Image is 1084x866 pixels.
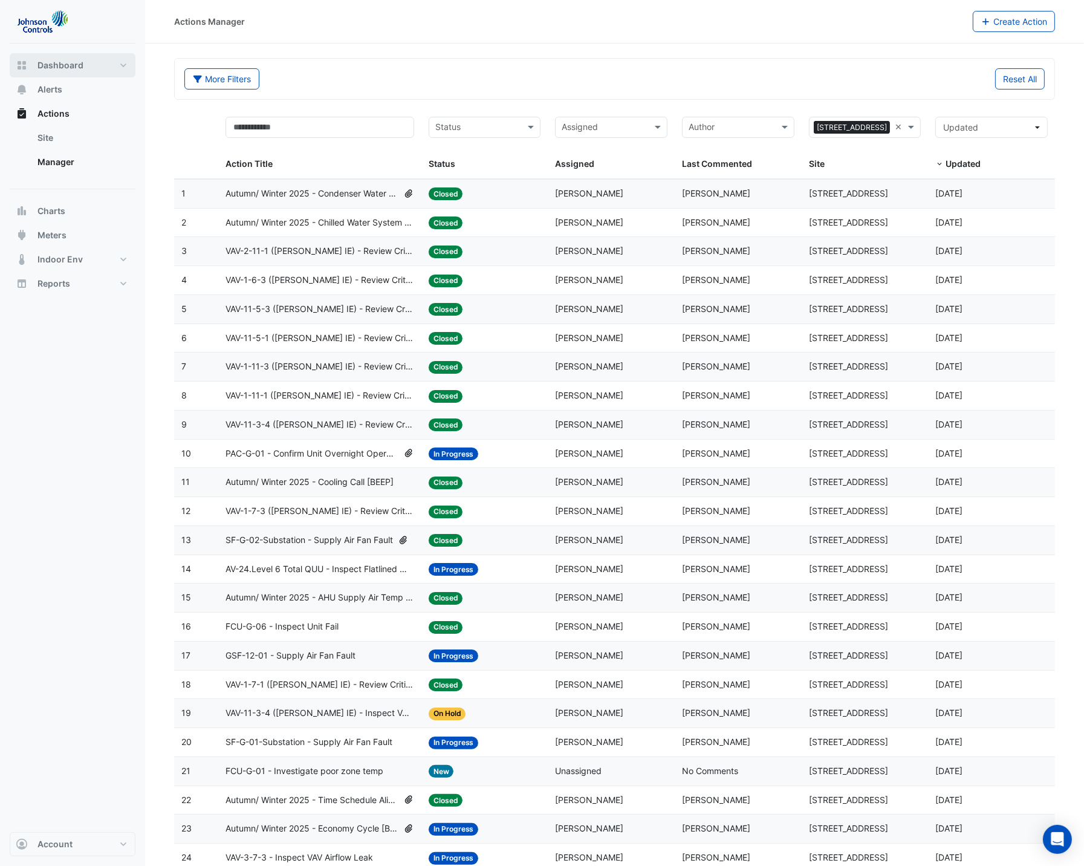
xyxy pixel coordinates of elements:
span: 15 [181,592,191,602]
span: 2025-06-27T10:15:11.232 [935,766,962,776]
span: 2025-06-20T12:17:23.542 [935,852,962,862]
span: [STREET_ADDRESS] [809,477,888,487]
span: 1 [181,188,186,198]
span: [STREET_ADDRESS] [809,852,888,862]
span: [STREET_ADDRESS] [809,564,888,574]
span: Clear [895,120,905,134]
span: 2025-06-23T14:24:02.198 [935,795,962,805]
span: Closed [429,246,463,258]
span: [STREET_ADDRESS] [809,650,888,660]
span: Closed [429,187,463,200]
span: 9 [181,419,187,429]
span: [PERSON_NAME] [555,737,623,747]
span: 22 [181,795,191,805]
span: [STREET_ADDRESS] [809,766,888,776]
span: Last Commented [682,158,752,169]
span: [STREET_ADDRESS] [809,708,888,718]
span: [STREET_ADDRESS] [809,795,888,805]
span: [PERSON_NAME] [555,246,623,256]
span: Closed [429,794,463,807]
span: [PERSON_NAME] [682,708,750,718]
span: Autumn/ Winter 2025 - AHU Supply Air Temp Reset [BEEP] [226,591,414,605]
span: [STREET_ADDRESS] [809,535,888,545]
span: VAV-2-11-1 ([PERSON_NAME] IE) - Review Critical Sensor Outside Range [226,244,414,258]
span: Autumn/ Winter 2025 - Cooling Call [BEEP] [226,475,394,489]
span: 2 [181,217,186,227]
span: [STREET_ADDRESS] [809,217,888,227]
span: Updated [943,122,978,132]
span: [STREET_ADDRESS] [809,737,888,747]
span: 2025-09-04T11:32:24.968 [935,477,962,487]
span: [PERSON_NAME] [682,535,750,545]
span: Assigned [555,158,594,169]
span: Closed [429,217,463,229]
span: In Progress [429,563,479,576]
span: 2025-06-23T14:15:21.627 [935,823,962,833]
span: 11 [181,477,190,487]
span: SF-G-01-Substation - Supply Air Fan Fault [226,735,392,749]
span: [PERSON_NAME] [555,795,623,805]
span: [STREET_ADDRESS] [809,275,888,285]
span: [STREET_ADDRESS] [809,592,888,602]
span: GSF-12-01 - Supply Air Fan Fault [226,649,355,663]
span: Account [37,838,73,850]
button: Reports [10,272,135,296]
span: Autumn/ Winter 2025 - Chilled Water System Lockout [BEEP] [226,216,414,230]
span: In Progress [429,852,479,865]
span: [PERSON_NAME] [682,823,750,833]
span: [PERSON_NAME] [682,852,750,862]
span: Closed [429,534,463,547]
span: Unassigned [555,766,602,776]
span: [PERSON_NAME] [555,535,623,545]
span: Closed [429,621,463,634]
span: 5 [181,304,187,314]
span: PAC-G-01 - Confirm Unit Overnight Operation (Energy Waste) [226,447,398,461]
span: 2025-09-04T11:59:02.511 [935,275,962,285]
span: [PERSON_NAME] [682,361,750,371]
span: 2025-09-04T11:55:15.488 [935,333,962,343]
span: 2025-06-30T14:33:56.048 [935,708,962,718]
span: [STREET_ADDRESS] [809,448,888,458]
span: Closed [429,275,463,287]
span: Autumn/ Winter 2025 - Economy Cycle [BEEP] [226,822,398,836]
span: 12 [181,506,190,516]
span: 2025-07-14T10:03:14.976 [935,621,962,631]
img: Company Logo [15,10,69,34]
span: [PERSON_NAME] [682,419,750,429]
span: [PERSON_NAME] [555,448,623,458]
span: Closed [429,592,463,605]
button: Reset All [995,68,1045,90]
span: [PERSON_NAME] [682,448,750,458]
span: 24 [181,852,192,862]
span: Site [809,158,825,169]
span: 13 [181,535,191,545]
div: Actions [10,126,135,179]
span: In Progress [429,823,479,836]
app-icon: Indoor Env [16,253,28,265]
span: No Comments [682,766,738,776]
span: [STREET_ADDRESS] [809,419,888,429]
span: [STREET_ADDRESS] [809,390,888,400]
span: [PERSON_NAME] [682,390,750,400]
span: VAV-1-11-3 ([PERSON_NAME] IE) - Review Critical Sensor Outside Range [226,360,414,374]
span: Charts [37,205,65,217]
span: Closed [429,477,463,489]
span: 10 [181,448,191,458]
span: [STREET_ADDRESS] [809,823,888,833]
button: Updated [935,117,1048,138]
span: 2025-07-07T10:04:34.153 [935,679,962,689]
span: 4 [181,275,187,285]
span: 20 [181,737,192,747]
span: Dashboard [37,59,83,71]
span: 2025-09-04T11:34:27.876 [935,448,962,458]
span: [PERSON_NAME] [555,564,623,574]
span: FCU-G-01 - Investigate poor zone temp [226,764,383,778]
span: VAV-1-11-1 ([PERSON_NAME] IE) - Review Critical Sensor Outside Range [226,389,414,403]
span: [PERSON_NAME] [555,390,623,400]
app-icon: Alerts [16,83,28,96]
span: [STREET_ADDRESS] [809,506,888,516]
span: 7 [181,361,186,371]
a: Site [28,126,135,150]
span: 2025-09-04T11:18:48.709 [935,506,962,516]
span: [PERSON_NAME] [555,419,623,429]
